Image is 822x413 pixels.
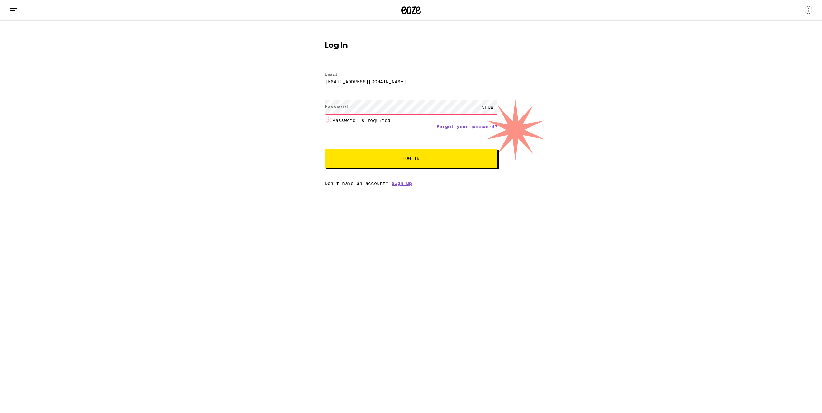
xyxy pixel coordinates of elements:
span: Log In [402,156,420,161]
span: Hi. Need any help? [4,5,46,10]
input: Email [325,74,497,89]
div: SHOW [478,100,497,114]
label: Password [325,104,348,109]
button: Log In [325,149,497,168]
label: Email [325,72,338,76]
a: Sign up [392,181,412,186]
a: Forgot your password? [436,124,497,129]
h1: Log In [325,42,497,50]
li: Password is required [325,116,497,124]
div: Don't have an account? [325,181,497,186]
